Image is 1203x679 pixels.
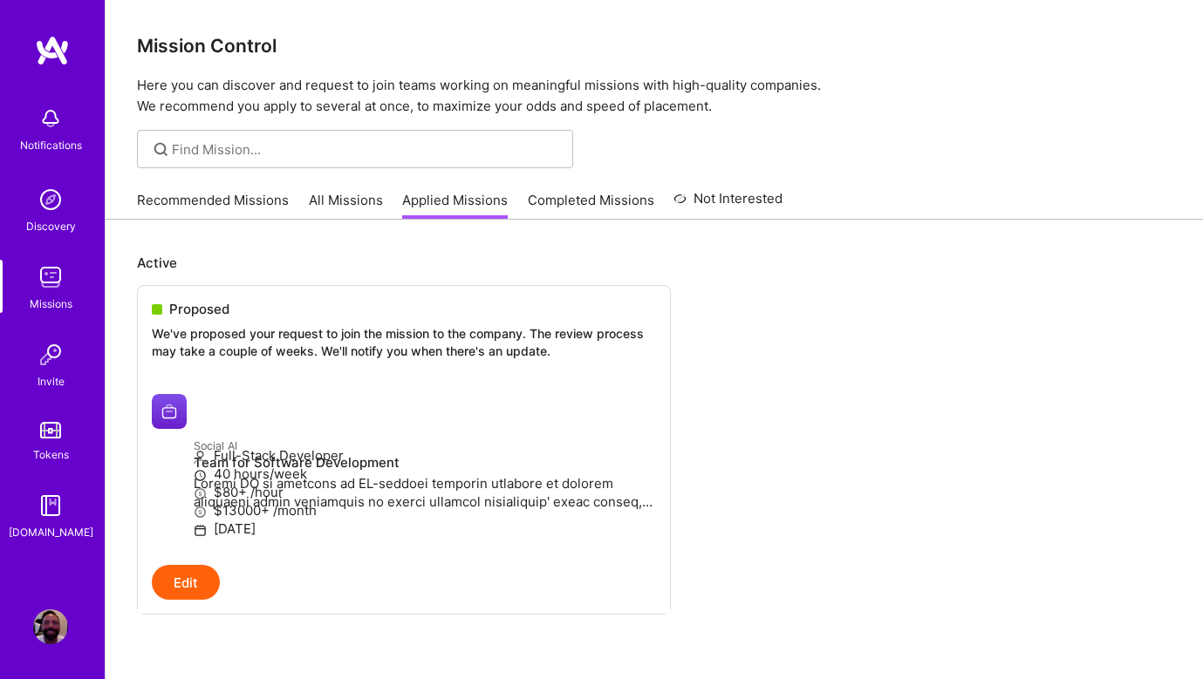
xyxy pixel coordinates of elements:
[33,182,68,217] img: discovery
[33,337,68,372] img: Invite
[33,445,69,464] div: Tokens
[194,519,656,538] p: [DATE]
[30,295,72,313] div: Missions
[9,523,93,541] div: [DOMAIN_NAME]
[673,188,783,220] a: Not Interested
[152,325,656,359] p: We've proposed your request to join the mission to the company. The review process may take a cou...
[138,380,670,565] a: Social AI company logoSocial AITeam for Software DevelopmentLoremi DO si ametcons ad EL-seddoei t...
[169,300,229,318] span: Proposed
[309,191,383,220] a: All Missions
[194,524,207,537] i: icon Calendar
[38,372,65,390] div: Invite
[26,217,76,235] div: Discovery
[33,488,68,523] img: guide book
[35,35,70,66] img: logo
[172,140,560,159] input: Find Mission...
[33,260,68,295] img: teamwork
[194,446,656,465] p: Full-Stack Developer
[528,191,654,220] a: Completed Missions
[194,506,207,519] i: icon MoneyGray
[20,136,82,154] div: Notifications
[137,191,289,220] a: Recommended Missions
[33,609,68,644] img: User Avatar
[137,254,1172,272] p: Active
[194,501,656,519] p: $13000+ /month
[29,609,72,644] a: User Avatar
[194,487,207,500] i: icon MoneyGray
[152,394,187,429] img: Social AI company logo
[151,139,171,160] i: icon SearchGrey
[137,35,1172,57] h3: Mission Control
[137,75,1172,117] p: Here you can discover and request to join teams working on meaningful missions with high-quality ...
[33,101,68,136] img: bell
[402,191,508,220] a: Applied Missions
[194,483,656,501] p: $80+ /hour
[194,465,656,483] p: 40 hours/week
[194,451,207,464] i: icon Applicant
[194,469,207,482] i: icon Clock
[40,422,61,438] img: tokens
[152,565,220,600] button: Edit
